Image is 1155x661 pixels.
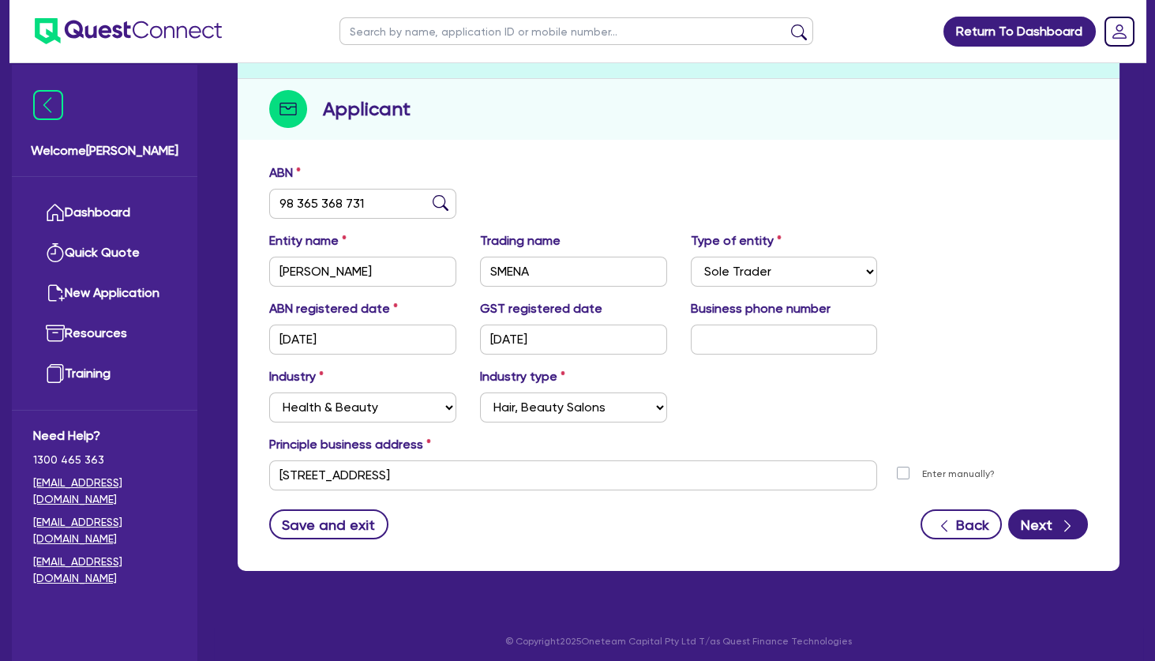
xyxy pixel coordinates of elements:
label: Entity name [269,231,347,250]
a: New Application [33,273,176,314]
button: Next [1008,509,1088,539]
span: 1300 465 363 [33,452,176,468]
a: [EMAIL_ADDRESS][DOMAIN_NAME] [33,514,176,547]
button: Save and exit [269,509,388,539]
img: step-icon [269,90,307,128]
a: Resources [33,314,176,354]
label: Industry [269,367,324,386]
button: Back [921,509,1002,539]
img: abn-lookup icon [433,195,448,211]
img: training [46,364,65,383]
label: Trading name [480,231,561,250]
a: Return To Dashboard [943,17,1096,47]
input: Search by name, application ID or mobile number... [339,17,813,45]
a: [EMAIL_ADDRESS][DOMAIN_NAME] [33,554,176,587]
h2: Applicant [323,95,411,123]
label: Type of entity [691,231,782,250]
label: Business phone number [691,299,831,318]
span: Need Help? [33,426,176,445]
img: new-application [46,284,65,302]
label: ABN [269,163,301,182]
a: Dashboard [33,193,176,233]
span: Welcome [PERSON_NAME] [31,141,178,160]
a: [EMAIL_ADDRESS][DOMAIN_NAME] [33,475,176,508]
a: Training [33,354,176,394]
label: Principle business address [269,435,431,454]
img: resources [46,324,65,343]
img: quest-connect-logo-blue [35,18,222,44]
img: quick-quote [46,243,65,262]
label: ABN registered date [269,299,398,318]
img: icon-menu-close [33,90,63,120]
input: DD / MM / YYYY [269,325,456,355]
a: Dropdown toggle [1099,11,1140,52]
label: Enter manually? [922,467,995,482]
a: Quick Quote [33,233,176,273]
label: GST registered date [480,299,602,318]
p: © Copyright 2025 Oneteam Capital Pty Ltd T/as Quest Finance Technologies [227,634,1131,648]
input: DD / MM / YYYY [480,325,667,355]
label: Industry type [480,367,565,386]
